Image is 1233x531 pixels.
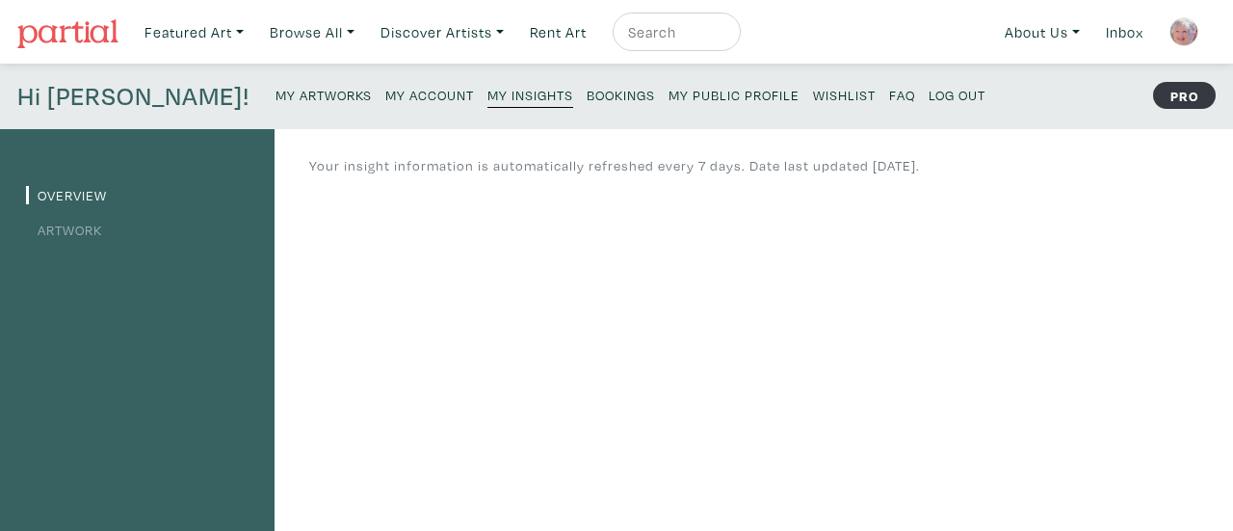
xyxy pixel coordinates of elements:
[275,86,372,104] small: My Artworks
[889,86,915,104] small: FAQ
[275,81,372,107] a: My Artworks
[996,13,1089,52] a: About Us
[587,86,655,104] small: Bookings
[626,20,722,44] input: Search
[587,81,655,107] a: Bookings
[261,13,363,52] a: Browse All
[26,186,107,204] a: Overview
[136,13,252,52] a: Featured Art
[487,86,573,104] small: My Insights
[521,13,595,52] a: Rent Art
[26,221,102,239] a: Artwork
[487,81,573,108] a: My Insights
[1097,13,1152,52] a: Inbox
[17,81,249,112] h4: Hi [PERSON_NAME]!
[669,81,800,107] a: My Public Profile
[929,86,985,104] small: Log Out
[385,86,474,104] small: My Account
[309,155,920,176] p: Your insight information is automatically refreshed every 7 days. Date last updated [DATE].
[385,81,474,107] a: My Account
[813,86,876,104] small: Wishlist
[372,13,512,52] a: Discover Artists
[813,81,876,107] a: Wishlist
[1153,82,1216,109] strong: PRO
[889,81,915,107] a: FAQ
[929,81,985,107] a: Log Out
[1169,17,1198,46] img: phpThumb.php
[669,86,800,104] small: My Public Profile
